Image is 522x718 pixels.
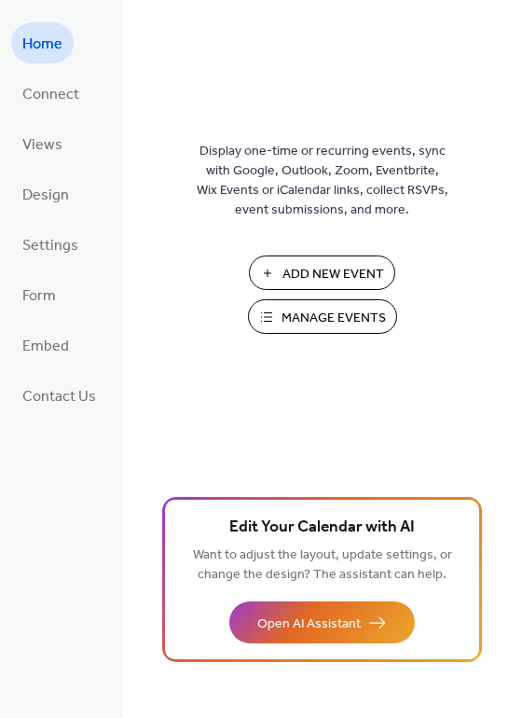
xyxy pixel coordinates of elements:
a: Connect [11,73,90,114]
a: Settings [11,224,89,265]
span: Design [22,181,69,211]
span: Display one-time or recurring events, sync with Google, Outlook, Zoom, Eventbrite, Wix Events or ... [197,142,448,220]
span: Manage Events [282,309,386,328]
a: Form [11,274,67,315]
span: Embed [22,332,69,362]
span: Settings [22,231,78,261]
button: Manage Events [248,299,397,334]
span: Home [22,30,62,60]
a: Design [11,173,80,214]
span: Views [22,131,62,160]
span: Open AI Assistant [257,614,361,634]
span: Form [22,282,56,311]
button: Open AI Assistant [229,601,415,643]
span: Edit Your Calendar with AI [229,515,415,541]
span: Add New Event [282,265,384,284]
span: Contact Us [22,382,96,412]
a: Home [11,22,74,63]
span: Want to adjust the layout, update settings, or change the design? The assistant can help. [193,543,452,587]
button: Add New Event [249,255,395,290]
a: Views [11,123,74,164]
a: Embed [11,324,80,366]
a: Contact Us [11,375,107,416]
span: Connect [22,80,79,110]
